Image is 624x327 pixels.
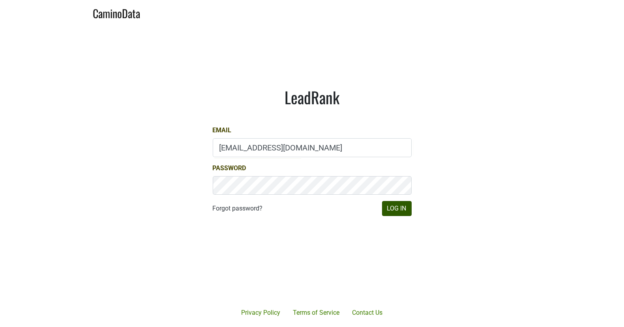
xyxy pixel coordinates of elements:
a: Contact Us [346,305,389,321]
label: Password [213,163,246,173]
h1: LeadRank [213,88,412,107]
a: Privacy Policy [235,305,287,321]
a: Forgot password? [213,204,263,213]
label: Email [213,126,232,135]
a: CaminoData [93,3,141,22]
button: Log In [382,201,412,216]
a: Terms of Service [287,305,346,321]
